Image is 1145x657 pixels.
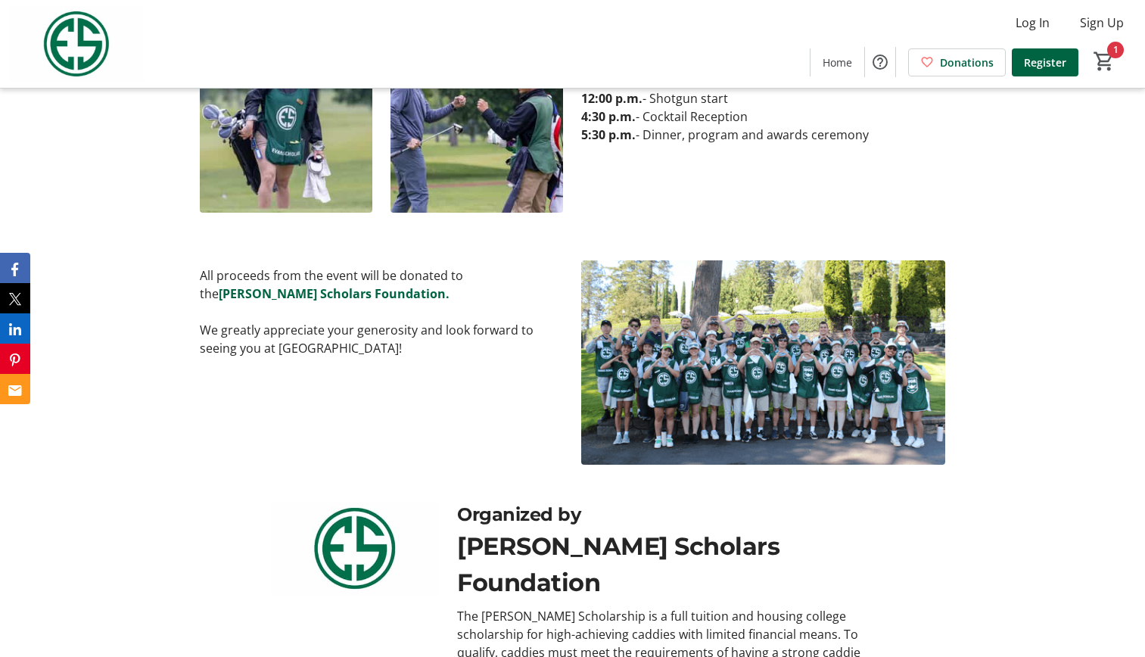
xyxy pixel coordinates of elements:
[271,501,439,596] img: Evans Scholars Foundation logo
[823,54,852,70] span: Home
[581,107,944,126] p: - Cocktail Reception
[457,528,873,601] div: [PERSON_NAME] Scholars Foundation
[1024,54,1066,70] span: Register
[581,126,944,144] p: - Dinner, program and awards ceremony
[865,47,895,77] button: Help
[200,266,563,303] p: All proceeds from the event will be donated to the
[1012,48,1078,76] a: Register
[581,89,944,107] p: - Shotgun start
[1091,48,1118,75] button: Cart
[390,40,563,213] img: undefined
[811,48,864,76] a: Home
[581,90,643,107] strong: 12:00 p.m.
[581,108,636,125] strong: 4:30 p.m.
[1080,14,1124,32] span: Sign Up
[940,54,994,70] span: Donations
[457,501,873,528] div: Organized by
[219,285,450,302] strong: [PERSON_NAME] Scholars Foundation.
[200,40,372,213] img: undefined
[1068,11,1136,35] button: Sign Up
[1016,14,1050,32] span: Log In
[9,6,144,82] img: Evans Scholars Foundation's Logo
[581,260,944,465] img: undefined
[200,321,563,357] p: We greatly appreciate your generosity and look forward to seeing you at [GEOGRAPHIC_DATA]!
[1003,11,1062,35] button: Log In
[581,126,636,143] strong: 5:30 p.m.
[908,48,1006,76] a: Donations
